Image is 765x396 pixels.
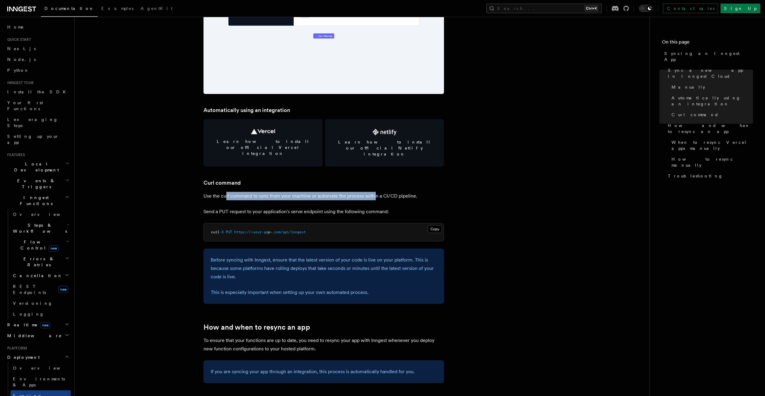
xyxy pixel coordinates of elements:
span: Logging [13,312,44,316]
span: AgentKit [141,6,173,11]
button: Steps & Workflows [11,220,71,237]
p: This is especially important when setting up your own automated process. [211,288,437,297]
span: .com/api/inngest [272,230,306,234]
a: Automatically using an integration [669,92,753,109]
span: Your first Functions [7,100,43,111]
a: Learn how to install our official Netlify integration [325,119,444,167]
span: Steps & Workflows [11,222,67,234]
span: > [270,230,272,234]
button: Flow Controlnew [11,237,71,253]
h4: On this page [662,38,753,48]
button: Realtimenew [5,319,71,330]
a: Overview [11,209,71,220]
a: How and when to resync an app [203,323,310,331]
span: Next.js [7,46,36,51]
span: Realtime [5,322,50,328]
p: Send a PUT request to your application's serve endpoint using the following command: [203,207,444,216]
a: How and when to resync an app [666,120,753,137]
span: Syncing an Inngest App [664,50,753,62]
button: Deployment [5,352,71,363]
a: Troubleshooting [666,171,753,181]
a: Sign Up [721,4,760,13]
span: Inngest Functions [5,195,65,207]
span: Local Development [5,161,66,173]
span: Deployment [5,354,40,360]
a: Overview [11,363,71,373]
span: Documentation [44,6,94,11]
span: PUT [226,230,232,234]
span: Features [5,153,25,157]
span: Versioning [13,301,53,306]
span: Python [7,68,29,73]
a: Python [5,65,71,76]
a: Syncing an Inngest App [662,48,753,65]
span: new [40,322,50,328]
span: Cancellation [11,273,63,279]
a: Your first Functions [5,97,71,114]
span: < [251,230,253,234]
a: Automatically using an integration [203,106,290,114]
span: Overview [13,366,75,370]
p: If you are syncing your app through an integration, this process is automatically handled for you. [211,367,437,376]
span: curl [211,230,219,234]
a: Examples [98,2,137,16]
span: Sync a new app in Inngest Cloud [668,67,753,79]
span: Environments & Apps [13,376,65,387]
a: AgentKit [137,2,176,16]
button: Cancellation [11,270,71,281]
span: -X [219,230,224,234]
span: Quick start [5,37,31,42]
button: Local Development [5,159,71,175]
button: Events & Triggers [5,175,71,192]
a: Next.js [5,43,71,54]
span: When to resync Vercel apps manually [672,139,753,151]
span: Middleware [5,333,62,339]
span: p [268,230,270,234]
a: Home [5,22,71,32]
span: Install the SDK [7,89,69,94]
span: Setting up your app [7,134,59,145]
a: How to resync manually [669,154,753,171]
a: Node.js [5,54,71,65]
a: Contact sales [663,4,718,13]
span: How and when to resync an app [668,122,753,135]
span: Curl command [672,112,719,118]
kbd: Ctrl+K [585,5,598,11]
span: Leveraging Steps [7,117,58,128]
a: Install the SDK [5,86,71,97]
a: Versioning [11,298,71,309]
span: new [49,245,59,252]
a: Manually [669,82,753,92]
span: Overview [13,212,75,217]
span: REST Endpoints [13,284,46,295]
a: Documentation [41,2,98,17]
span: Errors & Retries [11,256,65,268]
span: Platform [5,346,27,351]
a: Logging [11,309,71,319]
span: Inngest tour [5,80,34,85]
span: Manually [672,84,705,90]
span: Node.js [7,57,36,62]
a: When to resync Vercel apps manually [669,137,753,154]
p: Use the curl command to sync from your machine or automate the process within a CI/CD pipeline. [203,192,444,200]
span: Events & Triggers [5,178,66,190]
span: Learn how to install our official Netlify integration [332,139,437,157]
button: Toggle dark mode [639,5,653,12]
span: new [58,286,68,293]
span: How to resync manually [672,156,753,168]
a: Curl command [669,109,753,120]
a: Curl command [203,179,241,187]
span: Troubleshooting [668,173,723,179]
a: Leveraging Steps [5,114,71,131]
button: Inngest Functions [5,192,71,209]
button: Errors & Retries [11,253,71,270]
p: Before syncing with Inngest, ensure that the latest version of your code is live on your platform... [211,256,437,281]
span: Examples [101,6,133,11]
span: Flow Control [11,239,66,251]
button: Middleware [5,330,71,341]
a: Sync a new app in Inngest Cloud [666,65,753,82]
span: Automatically using an integration [672,95,753,107]
p: To ensure that your functions are up to date, you need to resync your app with Inngest whenever y... [203,336,444,353]
span: https:// [234,230,251,234]
span: your-ap [253,230,268,234]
